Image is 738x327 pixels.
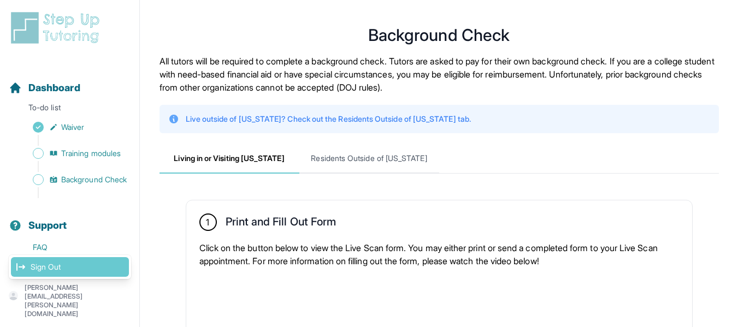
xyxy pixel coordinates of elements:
[4,102,135,117] p: To-do list
[9,240,139,255] a: FAQ
[160,28,719,41] h1: Background Check
[61,122,84,133] span: Waiver
[28,218,67,233] span: Support
[160,144,719,174] nav: Tabs
[9,10,106,45] img: logo
[61,148,121,159] span: Training modules
[11,257,129,277] a: Sign Out
[9,172,139,187] a: Background Check
[9,255,131,279] div: [PERSON_NAME][EMAIL_ADDRESS][PERSON_NAME][DOMAIN_NAME]
[28,80,80,96] span: Dashboard
[160,55,719,94] p: All tutors will be required to complete a background check. Tutors are asked to pay for their own...
[25,283,131,318] p: [PERSON_NAME][EMAIL_ADDRESS][PERSON_NAME][DOMAIN_NAME]
[61,174,127,185] span: Background Check
[186,114,471,124] p: Live outside of [US_STATE]? Check out the Residents Outside of [US_STATE] tab.
[299,144,439,174] span: Residents Outside of [US_STATE]
[226,215,336,233] h2: Print and Fill Out Form
[9,283,131,318] button: [PERSON_NAME][EMAIL_ADDRESS][PERSON_NAME][DOMAIN_NAME]
[206,216,209,229] span: 1
[4,200,135,237] button: Support
[160,144,299,174] span: Living in or Visiting [US_STATE]
[4,63,135,100] button: Dashboard
[9,80,80,96] a: Dashboard
[199,241,679,267] p: Click on the button below to view the Live Scan form. You may either print or send a completed fo...
[9,146,139,161] a: Training modules
[9,120,139,135] a: Waiver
